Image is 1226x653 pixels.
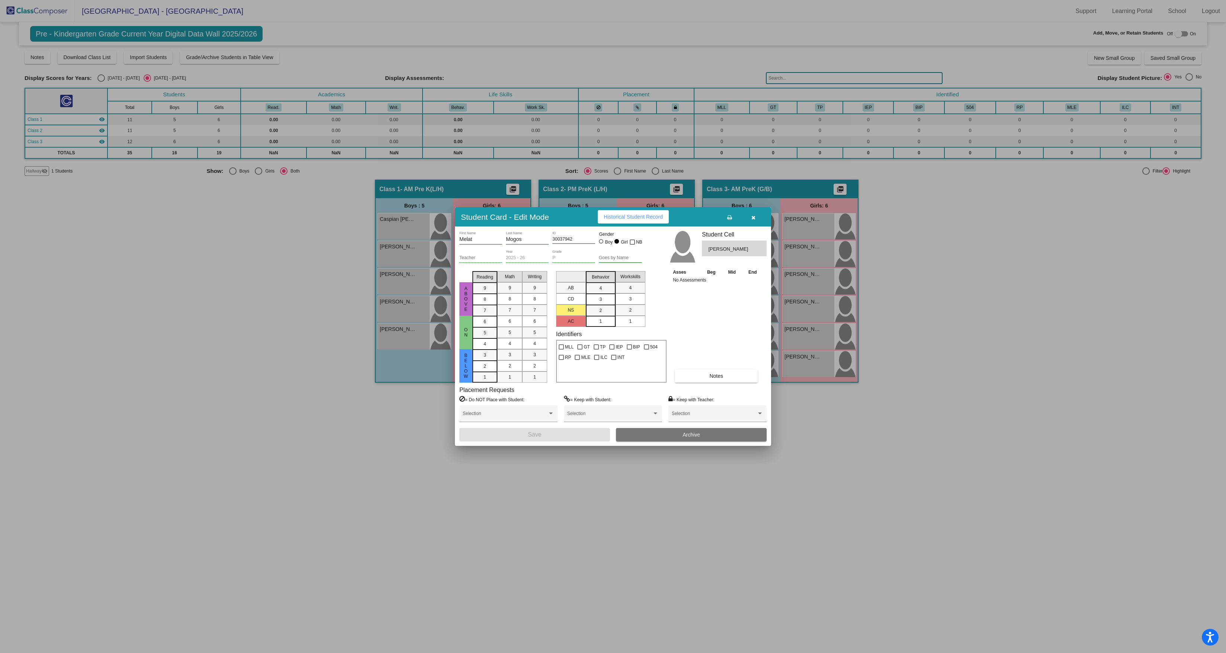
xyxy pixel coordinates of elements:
[484,374,486,380] span: 1
[508,307,511,313] span: 7
[508,363,511,369] span: 2
[484,296,486,303] span: 8
[484,363,486,370] span: 2
[533,329,536,336] span: 5
[605,239,613,245] div: Boy
[709,373,723,379] span: Notes
[620,273,641,280] span: Workskills
[508,284,511,291] span: 9
[533,374,536,380] span: 1
[505,273,515,280] span: Math
[581,353,590,362] span: MLE
[599,296,602,303] span: 3
[629,318,632,325] span: 1
[584,342,590,351] span: GT
[508,329,511,336] span: 5
[629,307,632,313] span: 2
[506,255,549,261] input: year
[668,396,715,403] label: = Keep with Teacher:
[683,432,700,438] span: Archive
[484,307,486,314] span: 7
[604,214,663,220] span: Historical Student Record
[552,255,595,261] input: grade
[650,342,658,351] span: 504
[599,285,602,292] span: 4
[617,353,625,362] span: INT
[508,318,511,325] span: 6
[533,296,536,302] span: 8
[459,428,610,441] button: Save
[459,255,502,261] input: teacher
[629,284,632,291] span: 4
[592,274,609,280] span: Behavior
[702,231,767,238] h3: Student Cell
[671,268,701,276] th: Asses
[476,274,493,280] span: Reading
[620,239,628,245] div: Girl
[533,318,536,325] span: 6
[463,353,469,379] span: Below
[599,255,642,261] input: goes by name
[533,340,536,347] span: 4
[484,352,486,358] span: 3
[528,273,542,280] span: Writing
[461,212,549,222] h3: Student Card - Edit Mode
[556,331,582,338] label: Identifiers
[616,428,767,441] button: Archive
[722,268,742,276] th: Mid
[484,318,486,325] span: 6
[508,296,511,302] span: 8
[484,329,486,336] span: 5
[742,268,763,276] th: End
[616,342,623,351] span: IEP
[636,238,642,247] span: NB
[533,363,536,369] span: 2
[533,284,536,291] span: 9
[599,307,602,314] span: 2
[708,245,750,253] span: [PERSON_NAME]
[633,342,640,351] span: BIP
[564,396,612,403] label: = Keep with Student:
[600,353,607,362] span: ILC
[484,341,486,347] span: 4
[629,296,632,302] span: 3
[599,318,602,325] span: 1
[600,342,606,351] span: TP
[675,369,758,383] button: Notes
[565,353,571,362] span: RP
[459,386,514,393] label: Placement Requests
[508,340,511,347] span: 4
[533,307,536,313] span: 7
[598,210,669,223] button: Historical Student Record
[671,276,763,284] td: No Assessments
[552,237,595,242] input: Enter ID
[508,374,511,380] span: 1
[599,231,642,238] mat-label: Gender
[463,327,469,338] span: On
[508,351,511,358] span: 3
[701,268,722,276] th: Beg
[484,285,486,292] span: 9
[459,396,524,403] label: = Do NOT Place with Student:
[565,342,574,351] span: MLL
[533,351,536,358] span: 3
[528,431,541,438] span: Save
[463,286,469,312] span: Above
